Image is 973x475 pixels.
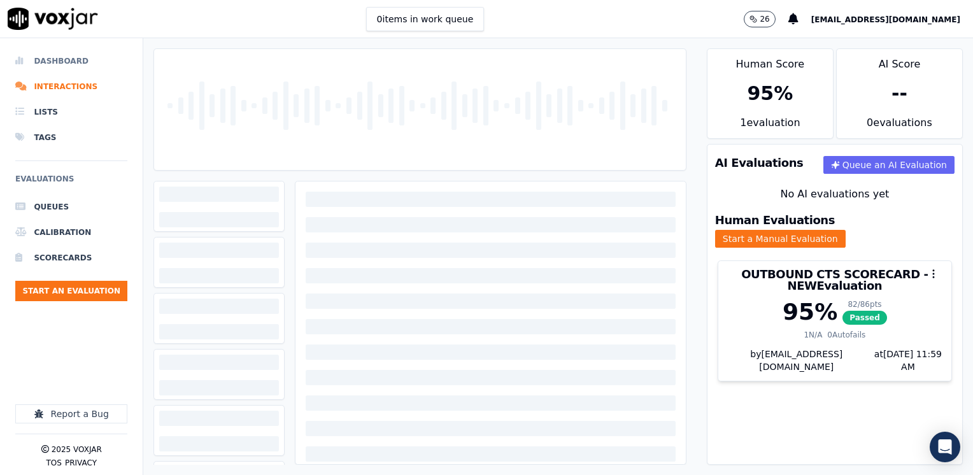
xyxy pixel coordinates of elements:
[804,330,822,340] div: 1 N/A
[15,194,127,220] a: Queues
[15,245,127,271] a: Scorecards
[15,74,127,99] a: Interactions
[15,48,127,74] a: Dashboard
[46,458,61,468] button: TOS
[707,49,833,72] div: Human Score
[827,330,865,340] div: 0 Autofails
[15,220,127,245] a: Calibration
[715,215,835,226] h3: Human Evaluations
[718,187,952,202] div: No AI evaluations yet
[891,82,907,105] div: --
[15,404,127,423] button: Report a Bug
[811,15,960,24] span: [EMAIL_ADDRESS][DOMAIN_NAME]
[867,348,944,373] div: at [DATE] 11:59 AM
[15,99,127,125] a: Lists
[707,115,833,138] div: 1 evaluation
[726,269,944,292] h3: OUTBOUND CTS SCORECARD - NEW Evaluation
[837,49,962,72] div: AI Score
[842,311,887,325] span: Passed
[930,432,960,462] div: Open Intercom Messenger
[747,82,793,105] div: 95 %
[823,156,955,174] button: Queue an AI Evaluation
[715,230,846,248] button: Start a Manual Evaluation
[837,115,962,138] div: 0 evaluation s
[783,299,837,325] div: 95 %
[744,11,775,27] button: 26
[842,299,887,309] div: 82 / 86 pts
[715,157,804,169] h3: AI Evaluations
[15,171,127,194] h6: Evaluations
[15,125,127,150] a: Tags
[744,11,788,27] button: 26
[65,458,97,468] button: Privacy
[760,14,769,24] p: 26
[15,281,127,301] button: Start an Evaluation
[718,348,951,381] div: by [EMAIL_ADDRESS][DOMAIN_NAME]
[811,11,973,27] button: [EMAIL_ADDRESS][DOMAIN_NAME]
[52,444,102,455] p: 2025 Voxjar
[8,8,98,30] img: voxjar logo
[366,7,485,31] button: 0items in work queue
